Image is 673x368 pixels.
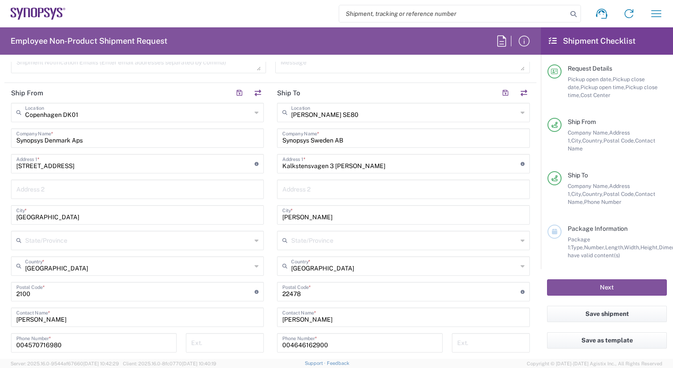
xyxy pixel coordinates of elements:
span: Ship From [568,118,596,125]
button: Save as template [547,332,667,349]
span: Country, [582,191,603,197]
span: City, [571,191,582,197]
span: Postal Code, [603,191,635,197]
span: [DATE] 10:40:19 [182,361,216,366]
h2: Shipment Checklist [549,36,636,46]
span: Number, [584,244,605,251]
span: Phone Number [584,199,621,205]
span: Client: 2025.16.0-8fc0770 [123,361,216,366]
a: Feedback [327,360,349,366]
span: Ship To [568,172,588,179]
span: Height, [640,244,659,251]
span: [DATE] 10:42:29 [83,361,119,366]
span: Width, [624,244,640,251]
span: Package Information [568,225,628,232]
input: Shipment, tracking or reference number [339,5,567,22]
h2: Ship From [11,89,43,98]
button: Save shipment [547,306,667,322]
span: Country, [582,137,603,144]
span: Cost Center [581,92,610,98]
span: Copyright © [DATE]-[DATE] Agistix Inc., All Rights Reserved [527,360,662,368]
span: City, [571,137,582,144]
span: Type, [571,244,584,251]
button: Next [547,279,667,296]
span: Company Name, [568,183,609,189]
span: Server: 2025.16.0-9544af67660 [11,361,119,366]
h2: Employee Non-Product Shipment Request [11,36,167,46]
a: Support [305,360,327,366]
span: Pickup open time, [581,84,625,90]
span: Postal Code, [603,137,635,144]
span: Company Name, [568,129,609,136]
span: Pickup open date, [568,76,613,83]
span: Request Details [568,65,612,72]
span: Length, [605,244,624,251]
h2: Ship To [277,89,300,98]
span: Package 1: [568,236,590,251]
